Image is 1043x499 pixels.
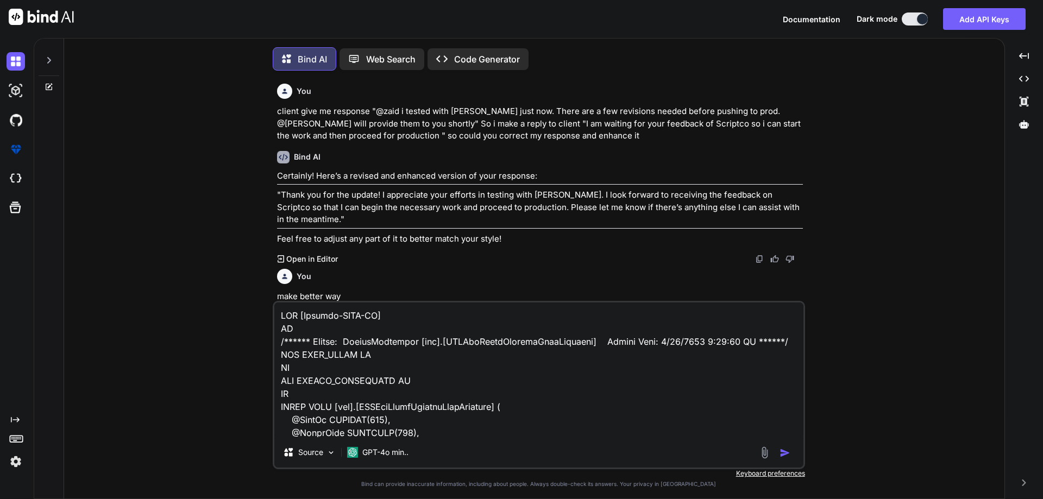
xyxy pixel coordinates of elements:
[294,151,321,162] h6: Bind AI
[7,452,25,471] img: settings
[7,52,25,71] img: darkChat
[7,140,25,159] img: premium
[362,447,409,458] p: GPT-4o min..
[297,271,311,282] h6: You
[943,8,1026,30] button: Add API Keys
[9,9,74,25] img: Bind AI
[786,255,794,263] img: dislike
[783,15,840,24] span: Documentation
[277,170,803,182] p: Certainly! Here’s a revised and enhanced version of your response:
[298,53,327,66] p: Bind AI
[286,254,338,264] p: Open in Editor
[454,53,520,66] p: Code Generator
[273,480,805,488] p: Bind can provide inaccurate information, including about people. Always double-check its answers....
[277,189,803,226] p: "Thank you for the update! I appreciate your efforts in testing with [PERSON_NAME]. I look forwar...
[758,446,771,459] img: attachment
[297,86,311,97] h6: You
[277,290,803,303] p: make better way
[347,447,358,458] img: GPT-4o mini
[277,233,803,245] p: Feel free to adjust any part of it to better match your style!
[755,255,764,263] img: copy
[7,169,25,188] img: cloudideIcon
[274,302,803,437] textarea: LOR [Ipsumdo-SITA-CO] AD /****** Elitse: DoeiusModtempor [inc].[UTLAboReetdOloremaGnaaLiquaeni] A...
[7,111,25,129] img: githubDark
[857,14,897,24] span: Dark mode
[326,448,336,457] img: Pick Models
[770,255,779,263] img: like
[783,14,840,25] button: Documentation
[277,105,803,142] p: client give me response "@zaid i tested with [PERSON_NAME] just now. There are a few revisions ne...
[7,81,25,100] img: darkAi-studio
[298,447,323,458] p: Source
[780,447,790,458] img: icon
[273,469,805,478] p: Keyboard preferences
[366,53,416,66] p: Web Search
